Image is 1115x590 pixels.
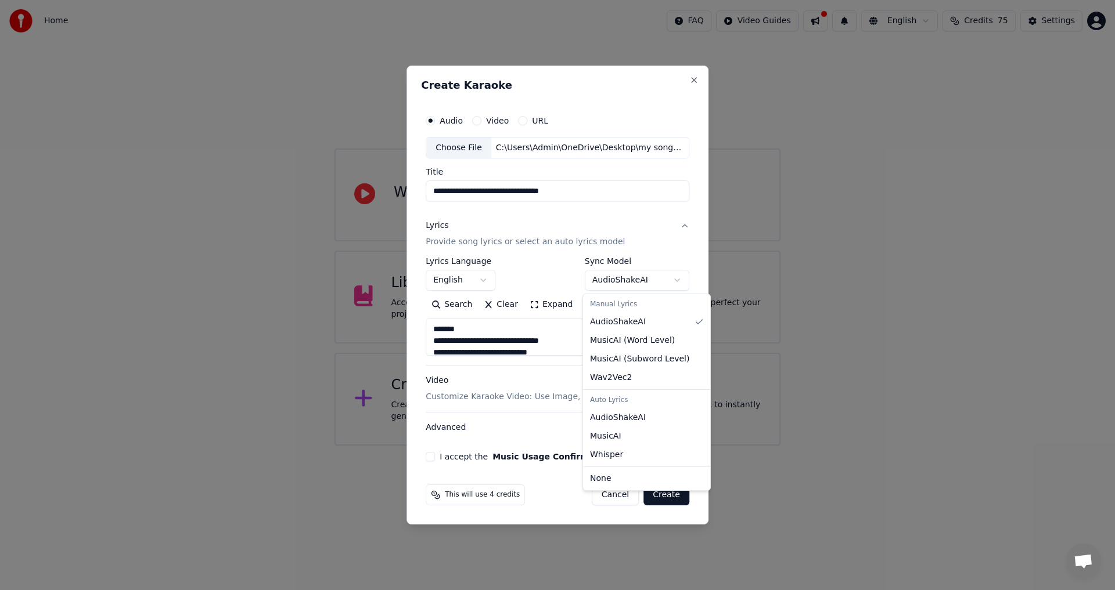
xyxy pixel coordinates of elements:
div: Auto Lyrics [585,392,708,408]
span: MusicAI ( Word Level ) [590,335,675,346]
span: Whisper [590,449,623,461]
span: Wav2Vec2 [590,372,632,383]
span: AudioShakeAI [590,316,646,328]
span: MusicAI ( Subword Level ) [590,353,689,365]
span: AudioShakeAI [590,412,646,424]
span: MusicAI [590,430,621,442]
div: Manual Lyrics [585,296,708,313]
span: None [590,473,612,484]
